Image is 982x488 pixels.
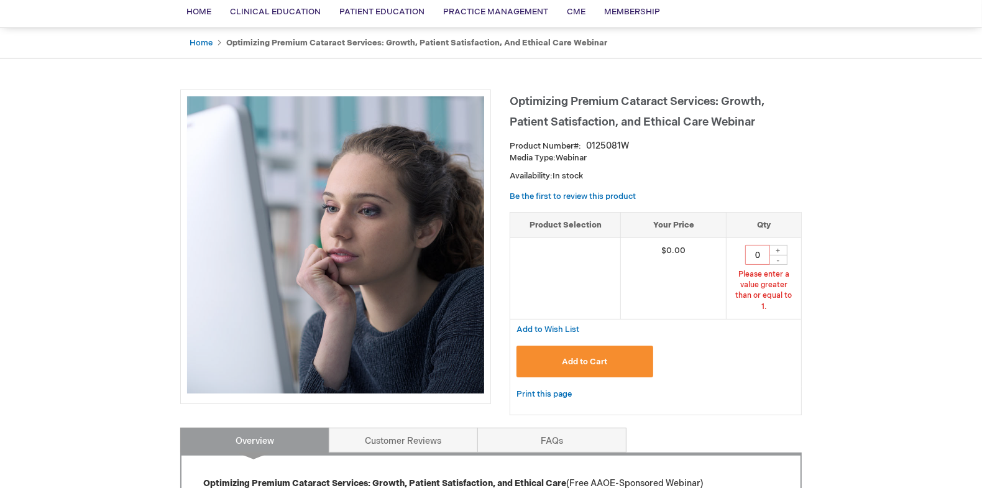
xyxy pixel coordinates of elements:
[187,96,484,394] img: Optimizing Premium Cataract Services: Growth, Patient Satisfaction, and Ethical Care Webinar
[510,170,802,182] p: Availability:
[230,7,321,17] span: Clinical Education
[553,171,583,181] span: In stock
[745,245,770,265] input: Qty
[180,428,329,453] a: Overview
[510,152,802,164] p: Webinar
[510,95,764,129] span: Optimizing Premium Cataract Services: Growth, Patient Satisfaction, and Ethical Care Webinar
[562,357,607,367] span: Add to Cart
[516,346,653,377] button: Add to Cart
[769,245,787,256] div: +
[510,141,581,151] strong: Product Number
[733,269,795,312] div: Please enter a value greater than or equal to 1.
[621,238,727,320] td: $0.00
[516,324,579,334] a: Add to Wish List
[586,140,629,152] div: 0125081W
[329,428,478,453] a: Customer Reviews
[621,212,727,238] th: Your Price
[604,7,660,17] span: Membership
[339,7,424,17] span: Patient Education
[516,387,572,402] a: Print this page
[510,212,621,238] th: Product Selection
[769,255,787,265] div: -
[443,7,548,17] span: Practice Management
[726,212,801,238] th: Qty
[477,428,626,453] a: FAQs
[186,7,211,17] span: Home
[510,191,636,201] a: Be the first to review this product
[190,38,213,48] a: Home
[510,153,556,163] strong: Media Type:
[567,7,585,17] span: CME
[226,38,607,48] strong: Optimizing Premium Cataract Services: Growth, Patient Satisfaction, and Ethical Care Webinar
